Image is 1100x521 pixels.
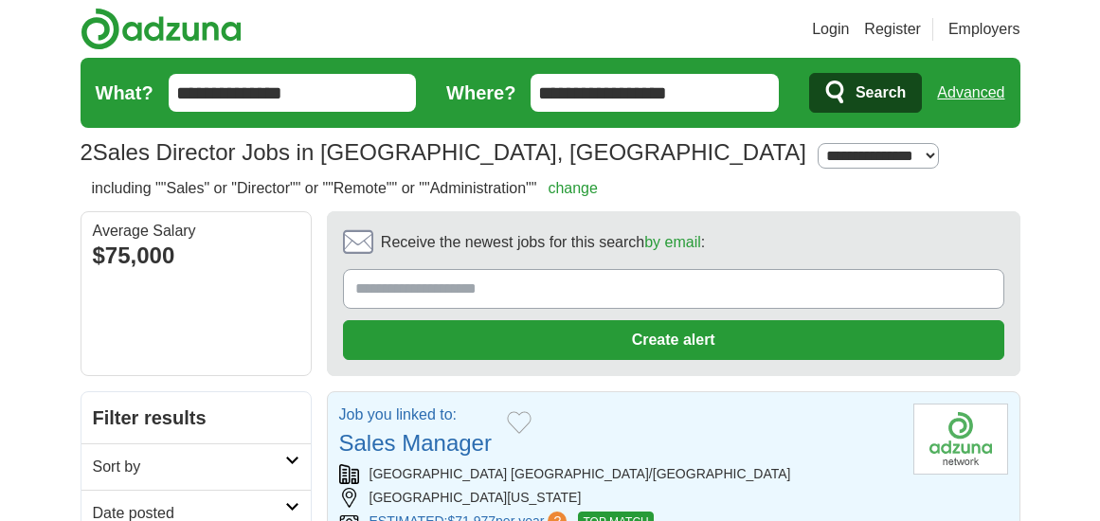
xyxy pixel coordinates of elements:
span: Search [856,74,906,112]
div: [GEOGRAPHIC_DATA] [GEOGRAPHIC_DATA]/[GEOGRAPHIC_DATA] [339,464,898,484]
p: Job you linked to: [339,404,492,426]
button: Create alert [343,320,1004,360]
img: Company logo [913,404,1008,475]
span: 2 [81,135,93,170]
img: Adzuna logo [81,8,242,50]
h2: including ""Sales" or "Director"" or ""Remote"" or ""Administration"" [92,177,598,200]
a: Register [864,18,921,41]
a: Sort by [81,443,311,490]
h1: Sales Director Jobs in [GEOGRAPHIC_DATA], [GEOGRAPHIC_DATA] [81,139,806,165]
div: $75,000 [93,239,299,273]
a: Advanced [937,74,1004,112]
div: [GEOGRAPHIC_DATA][US_STATE] [339,488,898,508]
h2: Sort by [93,456,285,478]
a: Login [812,18,849,41]
a: Employers [948,18,1020,41]
label: What? [96,79,153,107]
a: change [548,180,598,196]
button: Search [809,73,922,113]
a: Sales Manager [339,430,492,456]
h2: Filter results [81,392,311,443]
button: Add to favorite jobs [507,411,532,434]
span: Receive the newest jobs for this search : [381,231,705,254]
a: by email [644,234,701,250]
div: Average Salary [93,224,299,239]
label: Where? [446,79,515,107]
